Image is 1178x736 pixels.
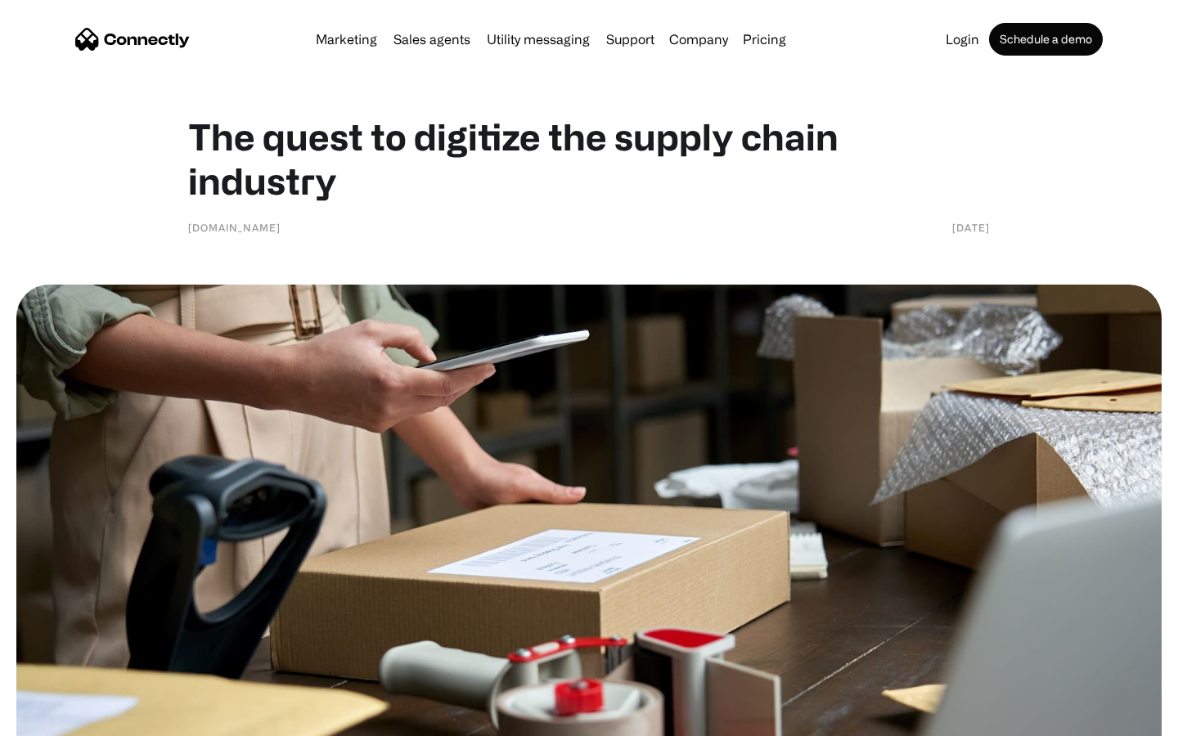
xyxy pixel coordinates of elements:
[188,219,281,236] div: [DOMAIN_NAME]
[480,33,596,46] a: Utility messaging
[387,33,477,46] a: Sales agents
[736,33,793,46] a: Pricing
[939,33,986,46] a: Login
[33,707,98,730] ul: Language list
[600,33,661,46] a: Support
[989,23,1103,56] a: Schedule a demo
[188,114,990,203] h1: The quest to digitize the supply chain industry
[309,33,384,46] a: Marketing
[669,28,728,51] div: Company
[952,219,990,236] div: [DATE]
[16,707,98,730] aside: Language selected: English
